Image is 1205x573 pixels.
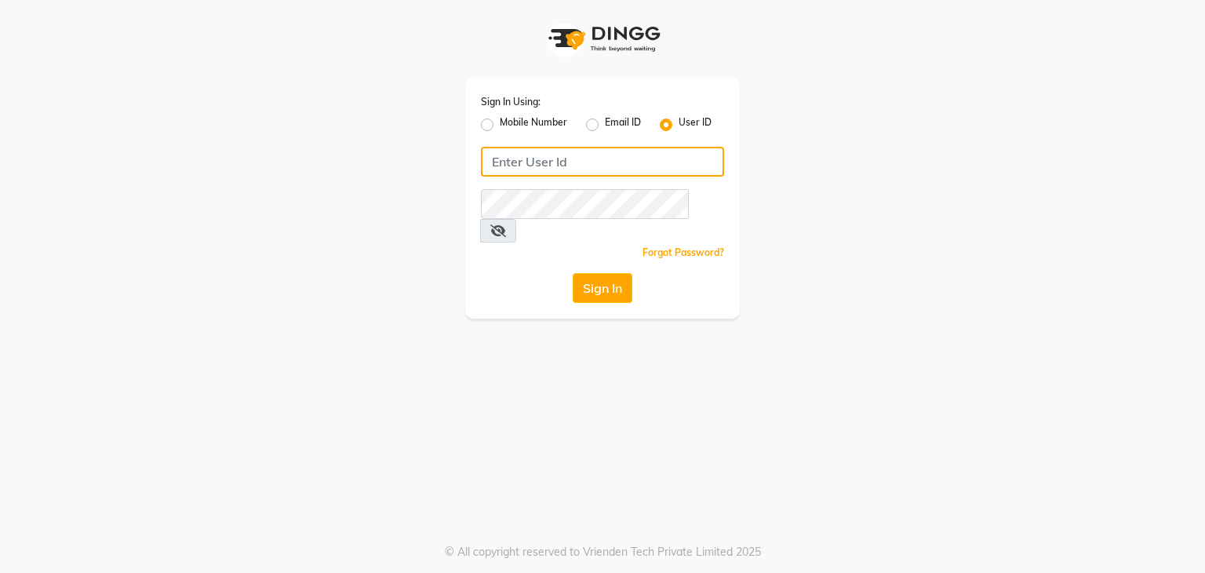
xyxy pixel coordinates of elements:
[481,189,689,219] input: Username
[643,246,724,258] a: Forgot Password?
[605,115,641,134] label: Email ID
[500,115,567,134] label: Mobile Number
[481,147,724,177] input: Username
[540,16,665,62] img: logo1.svg
[481,95,541,109] label: Sign In Using:
[573,273,632,303] button: Sign In
[679,115,712,134] label: User ID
